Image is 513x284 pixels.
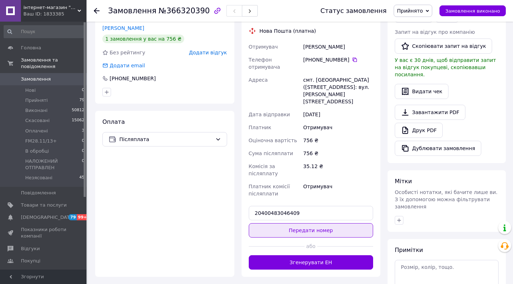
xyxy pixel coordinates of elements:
span: №366320390 [159,6,210,15]
div: Отримувач [302,121,375,134]
a: [PERSON_NAME] [102,25,144,31]
span: В обробці [25,148,49,154]
span: Замовлення виконано [445,8,500,14]
span: Показники роботи компанії [21,226,67,239]
div: [PERSON_NAME] [302,40,375,53]
span: 0 [82,148,84,154]
span: Платник [249,125,271,130]
span: Незясовані [25,175,52,181]
span: Головна [21,45,41,51]
button: Передати номер [249,223,373,238]
span: Товари та послуги [21,202,67,208]
div: 1 замовлення у вас на 756 ₴ [102,35,184,43]
span: Скасовані [25,117,50,124]
span: Особисті нотатки, які бачите лише ви. З їх допомогою можна фільтрувати замовлення [395,189,497,209]
span: 99+ [77,214,89,220]
span: Прийняті [25,97,48,104]
span: FM28.11/13+ [25,138,57,144]
div: Додати email [109,62,146,69]
span: Нові [25,87,36,94]
span: 0 [82,87,84,94]
span: 3 [82,128,84,134]
div: Отримувач [302,180,375,200]
span: Післяплата [119,135,212,143]
div: [PHONE_NUMBER] [109,75,156,82]
span: або [305,243,317,250]
span: Відгуки [21,245,40,252]
button: Згенерувати ЕН [249,255,373,270]
div: Додати email [102,62,146,69]
span: У вас є 30 днів, щоб відправити запит на відгук покупцеві, скопіювавши посилання. [395,57,496,77]
span: Оціночна вартість [249,138,297,143]
span: Примітки [395,247,423,253]
span: Замовлення [108,6,156,15]
a: Друк PDF [395,123,443,138]
span: Мітки [395,178,412,185]
span: Платник комісії післяплати [249,184,290,197]
span: Оплачені [25,128,48,134]
span: НАЛОЖЕНИЙ ОТПРАВЛЕН [25,158,82,171]
button: Дублювати замовлення [395,141,481,156]
span: 0 [82,158,84,171]
span: Дата відправки [249,112,290,117]
input: Пошук [4,25,85,38]
div: 756 ₴ [302,134,375,147]
span: 0 [82,138,84,144]
div: Статус замовлення [320,7,387,14]
span: Телефон отримувача [249,57,280,70]
span: Замовлення [21,76,51,82]
span: [DEMOGRAPHIC_DATA] [21,214,74,221]
span: 50812 [72,107,84,114]
span: Без рейтингу [110,50,145,55]
span: Сума післяплати [249,150,293,156]
span: Додати відгук [189,50,227,55]
span: інтернет-магазин "STARDIM" [23,4,78,11]
span: Покупці [21,258,40,264]
span: Оплата [102,118,125,125]
div: Повернутися назад [94,7,99,14]
div: Ваш ID: 1833385 [23,11,87,17]
div: 756 ₴ [302,147,375,160]
span: Запит на відгук про компанію [395,29,475,35]
div: 35.12 ₴ [302,160,375,180]
span: 79 [79,97,84,104]
a: Завантажити PDF [395,105,465,120]
span: 45 [79,175,84,181]
span: Прийнято [397,8,423,14]
span: Замовлення та повідомлення [21,57,87,70]
span: 79 [68,214,77,220]
button: Видати чек [395,84,448,99]
span: Повідомлення [21,190,56,196]
div: [DATE] [302,108,375,121]
div: смт. [GEOGRAPHIC_DATA] ([STREET_ADDRESS]: вул. [PERSON_NAME][STREET_ADDRESS] [302,73,375,108]
span: Отримувач [249,44,278,50]
span: Комісія за післяплату [249,163,278,176]
span: Виконані [25,107,48,114]
div: [PHONE_NUMBER] [303,56,373,63]
span: Адреса [249,77,268,83]
button: Замовлення виконано [439,5,506,16]
input: Номер експрес-накладної [249,206,373,220]
span: 15062 [72,117,84,124]
button: Скопіювати запит на відгук [395,39,492,54]
div: Нова Пошта (платна) [258,27,318,35]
